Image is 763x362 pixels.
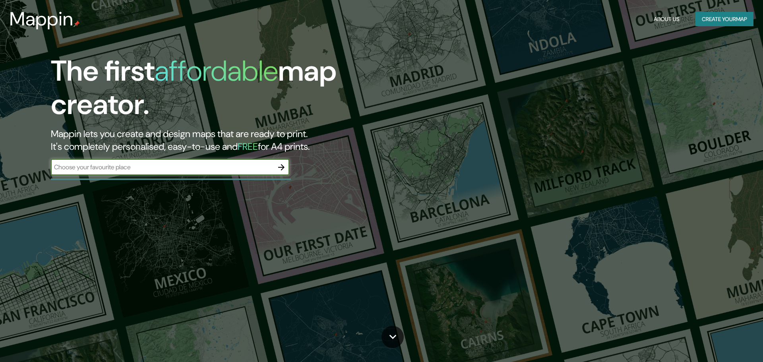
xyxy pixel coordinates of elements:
img: mappin-pin [74,21,80,27]
input: Choose your favourite place [51,163,273,172]
h2: Mappin lets you create and design maps that are ready to print. It's completely personalised, eas... [51,128,432,153]
button: Create yourmap [695,12,753,27]
h1: The first map creator. [51,54,432,128]
h3: Mappin [10,8,74,30]
button: About Us [651,12,683,27]
h5: FREE [238,140,258,153]
h1: affordable [155,52,278,89]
